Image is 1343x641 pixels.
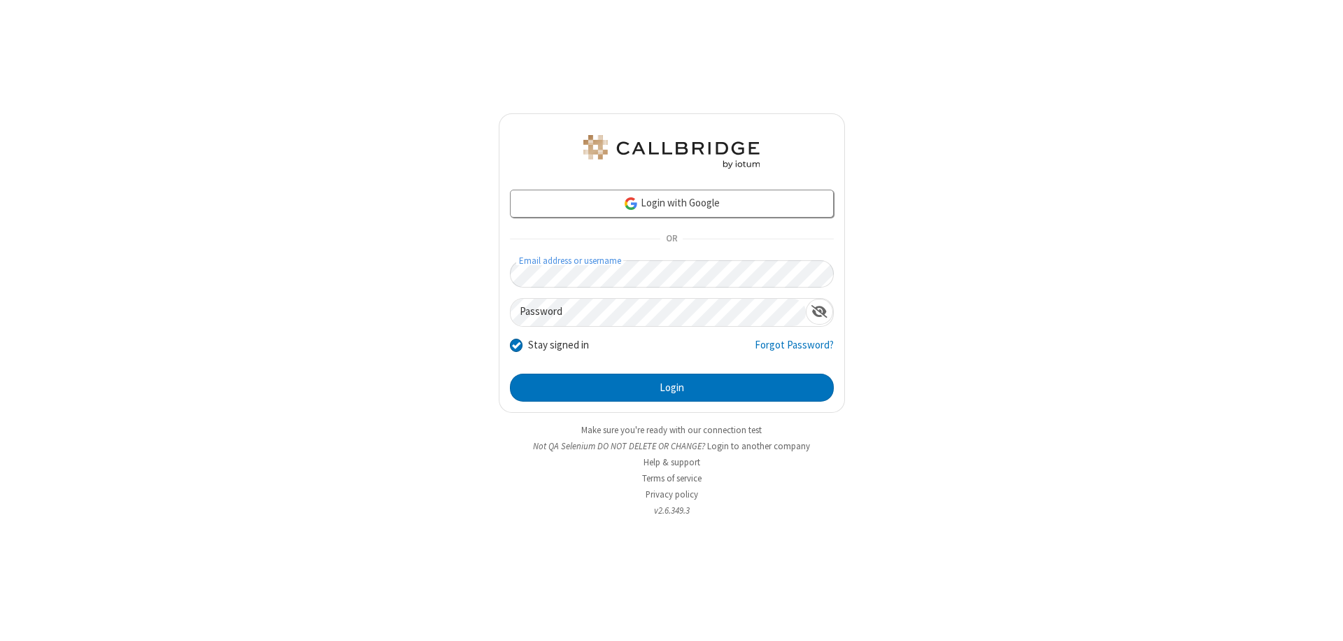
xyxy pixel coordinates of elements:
button: Login to another company [707,439,810,453]
a: Login with Google [510,190,834,218]
a: Terms of service [642,472,702,484]
img: QA Selenium DO NOT DELETE OR CHANGE [581,135,762,169]
input: Email address or username [510,260,834,288]
li: v2.6.349.3 [499,504,845,517]
li: Not QA Selenium DO NOT DELETE OR CHANGE? [499,439,845,453]
span: OR [660,230,683,249]
button: Login [510,374,834,402]
a: Make sure you're ready with our connection test [581,424,762,436]
a: Help & support [644,456,700,468]
a: Privacy policy [646,488,698,500]
iframe: Chat [1308,605,1333,631]
div: Show password [806,299,833,325]
a: Forgot Password? [755,337,834,364]
label: Stay signed in [528,337,589,353]
img: google-icon.png [623,196,639,211]
input: Password [511,299,806,326]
